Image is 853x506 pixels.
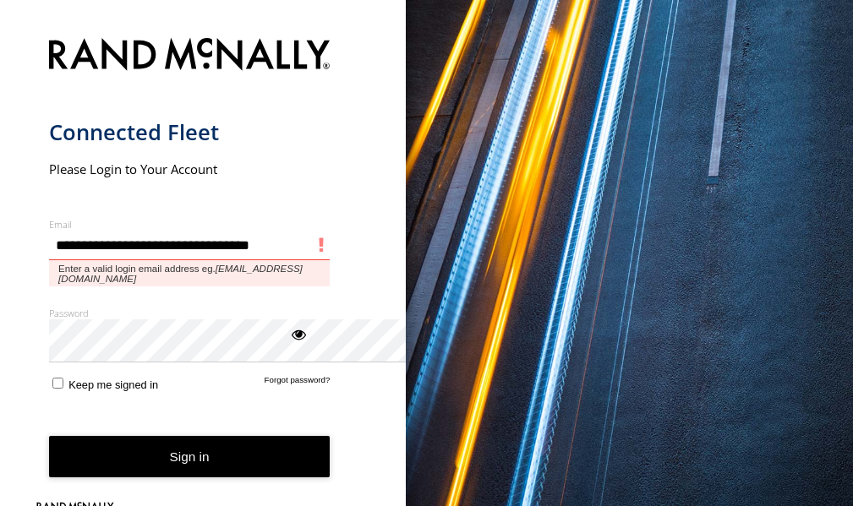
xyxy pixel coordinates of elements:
em: [EMAIL_ADDRESS][DOMAIN_NAME] [58,264,303,284]
form: main [49,28,358,504]
span: Keep me signed in [68,378,158,391]
button: Sign in [49,436,331,477]
img: Rand McNally [49,35,331,78]
input: Keep me signed in [52,378,63,389]
label: Password [49,307,331,319]
span: Enter a valid login email address eg. [49,260,331,286]
h1: Connected Fleet [49,118,331,146]
div: ViewPassword [289,325,306,342]
label: Email [49,218,331,231]
h2: Please Login to Your Account [49,161,331,177]
a: Forgot password? [265,375,331,391]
